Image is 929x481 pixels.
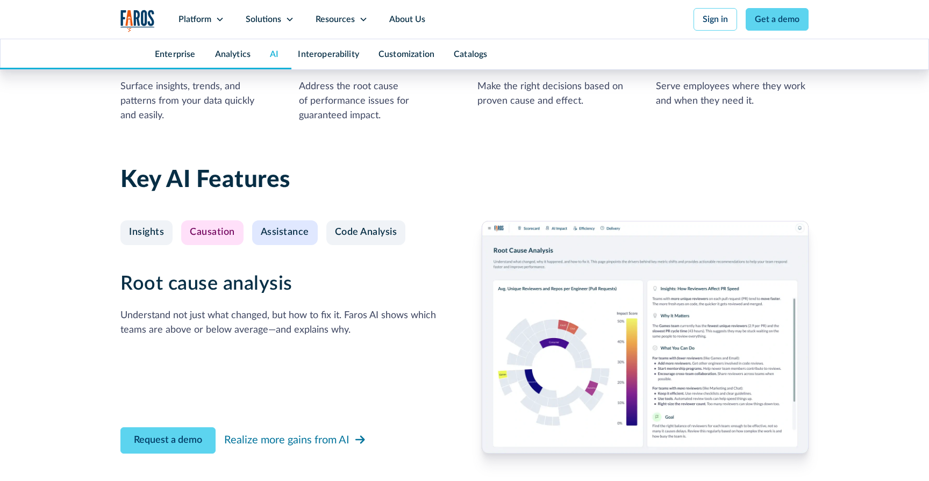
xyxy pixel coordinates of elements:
[120,427,216,454] a: Contact Modal
[120,10,155,32] a: home
[120,10,155,32] img: Logo of the analytics and reporting company Faros.
[155,50,196,59] a: Enterprise
[224,432,349,448] div: Realize more gains from AI
[129,227,164,239] div: Insights
[299,80,452,123] div: Address the root cause of performance issues for guaranteed impact.
[224,430,367,450] a: Realize more gains from AI
[656,80,809,109] div: Serve employees where they work and when they need it.
[298,50,359,59] a: Interoperability
[746,8,809,31] a: Get a demo
[246,13,281,26] div: Solutions
[477,80,630,109] div: Make the right decisions based on proven cause and effect.
[190,227,235,239] div: Causation
[178,13,211,26] div: Platform
[120,272,447,296] h3: Root cause analysis
[694,8,737,31] a: Sign in
[270,50,278,59] a: AI
[215,50,251,59] a: Analytics
[120,80,273,123] div: Surface insights, trends, and patterns from your data quickly and easily.
[335,227,397,239] div: Code Analysis
[261,227,309,239] div: Assistance
[316,13,355,26] div: Resources
[120,308,447,338] div: Understand not just what changed, but how to fix it. Faros AI shows which teams are above or belo...
[120,166,809,195] h2: Key AI Features
[454,50,487,59] a: Catalogs
[378,50,434,59] a: Customization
